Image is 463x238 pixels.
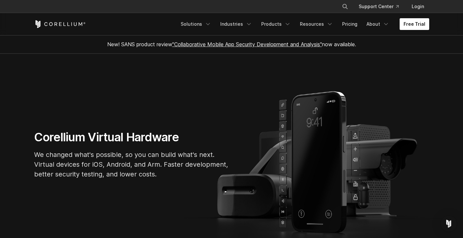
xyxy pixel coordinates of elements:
[107,41,356,48] span: New! SANS product review now available.
[177,18,215,30] a: Solutions
[441,216,457,231] div: Open Intercom Messenger
[406,1,429,12] a: Login
[177,18,429,30] div: Navigation Menu
[338,18,361,30] a: Pricing
[172,41,322,48] a: "Collaborative Mobile App Security Development and Analysis"
[34,150,229,179] p: We changed what's possible, so you can build what's next. Virtual devices for iOS, Android, and A...
[257,18,295,30] a: Products
[400,18,429,30] a: Free Trial
[34,20,86,28] a: Corellium Home
[363,18,393,30] a: About
[296,18,337,30] a: Resources
[354,1,404,12] a: Support Center
[339,1,351,12] button: Search
[216,18,256,30] a: Industries
[334,1,429,12] div: Navigation Menu
[34,130,229,145] h1: Corellium Virtual Hardware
